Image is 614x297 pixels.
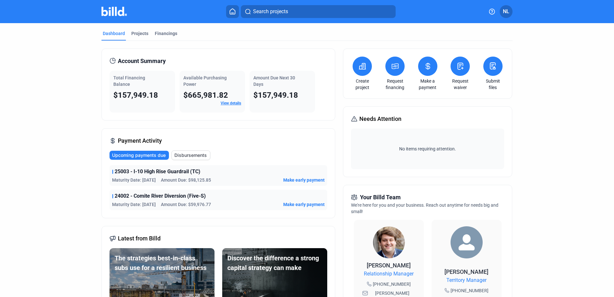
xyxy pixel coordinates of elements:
[115,253,209,273] div: The strategies best-in-class subs use for a resilient business
[359,114,401,123] span: Needs Attention
[367,262,411,269] span: [PERSON_NAME]
[112,152,166,158] span: Upcoming payments due
[113,91,158,100] span: $157,949.18
[451,287,488,294] span: [PHONE_NUMBER]
[446,276,487,284] span: Territory Manager
[171,150,210,160] button: Disbursements
[112,201,156,208] span: Maturity Date: [DATE]
[115,192,206,200] span: 24002 - Comite River Diversion (Five-S)
[118,57,166,66] span: Account Summary
[253,91,298,100] span: $157,949.18
[118,136,162,145] span: Payment Activity
[113,75,145,87] span: Total Financing Balance
[161,177,211,183] span: Amount Due: $98,125.85
[417,78,439,91] a: Make a payment
[241,5,396,18] button: Search projects
[101,7,127,16] img: Billd Company Logo
[118,234,161,243] span: Latest from Billd
[503,8,509,15] span: NL
[373,226,405,258] img: Relationship Manager
[183,75,227,87] span: Available Purchasing Power
[161,201,211,208] span: Amount Due: $59,976.77
[253,8,288,15] span: Search projects
[283,177,325,183] button: Make early payment
[364,270,414,278] span: Relationship Manager
[351,78,373,91] a: Create project
[183,91,228,100] span: $665,981.82
[373,281,411,287] span: [PHONE_NUMBER]
[253,75,295,87] span: Amount Due Next 30 Days
[112,177,156,183] span: Maturity Date: [DATE]
[227,253,322,273] div: Discover the difference a strong capital strategy can make
[482,78,504,91] a: Submit files
[354,146,501,152] span: No items requiring attention.
[174,152,207,158] span: Disbursements
[283,201,325,208] button: Make early payment
[451,226,483,258] img: Territory Manager
[110,151,169,160] button: Upcoming payments due
[360,193,401,202] span: Your Billd Team
[444,268,488,275] span: [PERSON_NAME]
[351,203,498,214] span: We're here for you and your business. Reach out anytime for needs big and small!
[500,5,513,18] button: NL
[384,78,406,91] a: Request financing
[449,78,471,91] a: Request waiver
[103,30,125,37] div: Dashboard
[115,168,200,175] span: 25003 - I-10 High Rise Guardrail (TC)
[131,30,148,37] div: Projects
[155,30,177,37] div: Financings
[221,101,241,105] a: View details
